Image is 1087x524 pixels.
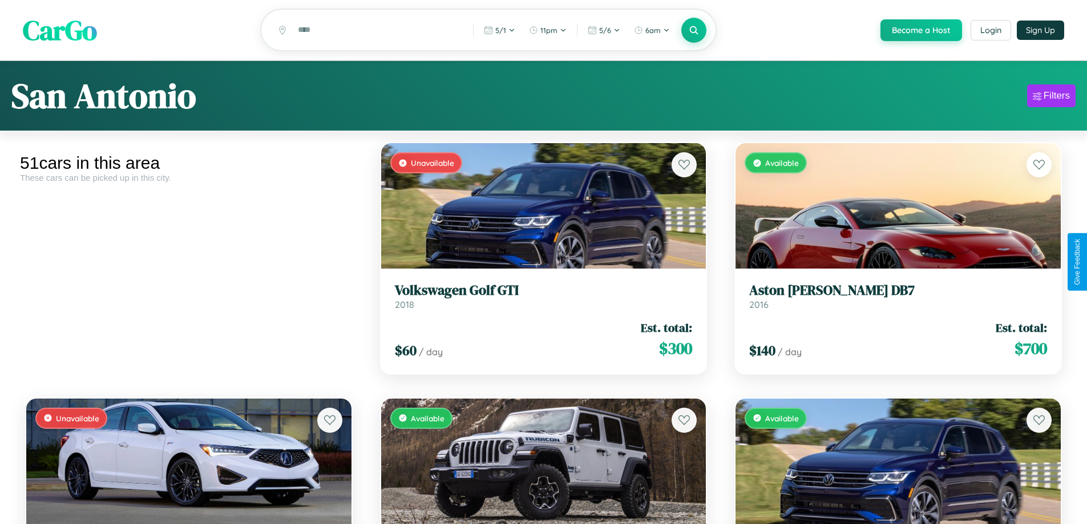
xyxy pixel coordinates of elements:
[628,21,676,39] button: 6am
[765,413,799,423] span: Available
[599,26,611,35] span: 5 / 6
[23,11,97,49] span: CarGo
[495,26,506,35] span: 5 / 1
[1027,84,1076,107] button: Filters
[749,282,1047,310] a: Aston [PERSON_NAME] DB72016
[20,153,358,173] div: 51 cars in this area
[1044,90,1070,101] div: Filters
[20,173,358,182] div: These cars can be picked up in this city.
[478,21,521,39] button: 5/1
[765,158,799,168] span: Available
[395,282,693,299] h3: Volkswagen Golf GTI
[523,21,572,39] button: 11pm
[419,346,443,358] span: / day
[56,413,99,423] span: Unavailable
[1017,21,1064,40] button: Sign Up
[411,413,445,423] span: Available
[659,337,692,360] span: $ 300
[971,20,1011,40] button: Login
[582,21,626,39] button: 5/6
[749,282,1047,299] h3: Aston [PERSON_NAME] DB7
[778,346,802,358] span: / day
[749,341,775,360] span: $ 140
[11,72,196,119] h1: San Antonio
[996,319,1047,336] span: Est. total:
[395,282,693,310] a: Volkswagen Golf GTI2018
[411,158,454,168] span: Unavailable
[1073,239,1081,285] div: Give Feedback
[749,299,769,310] span: 2016
[395,341,417,360] span: $ 60
[645,26,661,35] span: 6am
[540,26,557,35] span: 11pm
[880,19,962,41] button: Become a Host
[1015,337,1047,360] span: $ 700
[641,319,692,336] span: Est. total:
[395,299,414,310] span: 2018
